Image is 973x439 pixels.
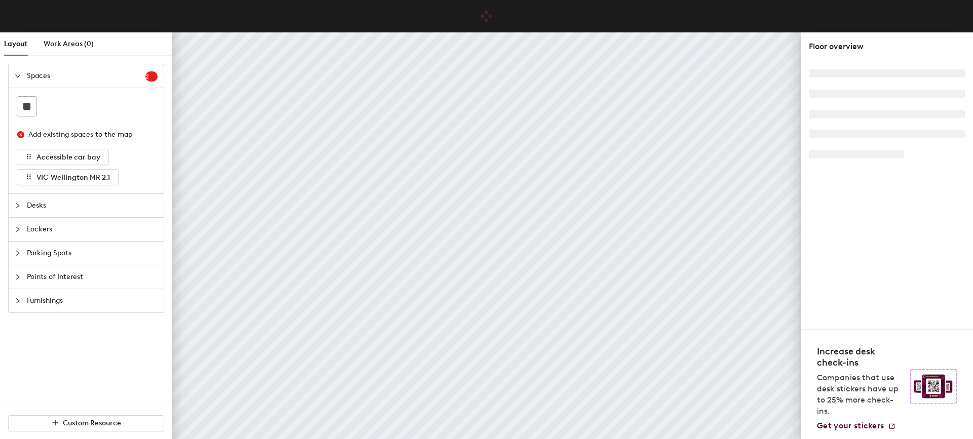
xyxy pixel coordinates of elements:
[17,149,109,165] button: Accessible car bay
[817,421,896,431] a: Get your stickers
[145,73,158,80] span: 2
[17,131,24,138] span: close-circle
[63,419,121,427] span: Custom Resource
[27,289,158,312] span: Furnishings
[817,346,904,368] h4: Increase desk check-ins
[15,226,21,232] span: collapsed
[27,242,158,265] span: Parking Spots
[15,274,21,280] span: collapsed
[27,194,158,217] span: Desks
[4,39,27,48] span: Layout
[817,372,904,417] p: Companies that use desk stickers have up to 25% more check-ins.
[28,129,149,140] div: Add existing spaces to the map
[145,71,158,82] sup: 2
[44,39,94,48] span: Work Areas (0)
[15,73,21,79] span: expanded
[817,421,884,430] span: Get your stickers
[8,415,164,431] button: Custom Resource
[15,298,21,304] span: collapsed
[809,41,965,53] div: Floor overview
[36,153,100,162] span: Accessible car bay
[910,369,957,404] img: Sticker logo
[27,218,158,241] span: Lockers
[15,250,21,256] span: collapsed
[27,265,158,289] span: Points of Interest
[17,169,119,185] button: VIC-Wellington MR 2.1
[36,173,110,182] span: VIC-Wellington MR 2.1
[27,64,145,88] span: Spaces
[15,203,21,209] span: collapsed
